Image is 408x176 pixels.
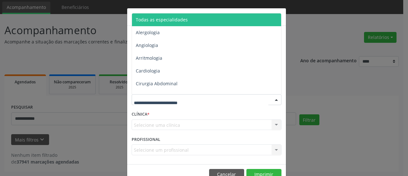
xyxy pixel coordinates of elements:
span: Arritmologia [136,55,162,61]
span: Cardiologia [136,68,160,74]
button: Close [273,8,286,24]
span: Angiologia [136,42,158,48]
label: CLÍNICA [132,110,149,119]
span: Cirurgia Abdominal [136,80,178,87]
span: Todas as especialidades [136,17,188,23]
span: Cirurgia Bariatrica [136,93,175,99]
label: PROFISSIONAL [132,134,160,144]
span: Alergologia [136,29,160,35]
h5: Relatório de agendamentos [132,13,205,21]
